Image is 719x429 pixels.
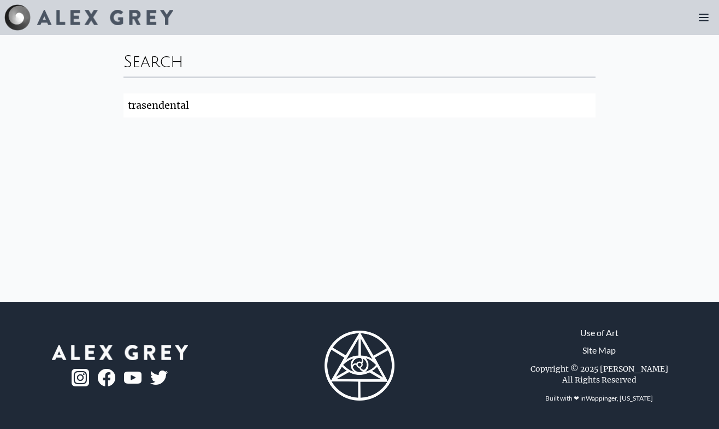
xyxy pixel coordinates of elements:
[582,344,616,357] a: Site Map
[580,326,618,339] a: Use of Art
[98,369,115,386] img: fb-logo.png
[562,374,637,385] div: All Rights Reserved
[123,44,596,77] div: Search
[531,363,668,374] div: Copyright © 2025 [PERSON_NAME]
[72,369,89,386] img: ig-logo.png
[124,372,142,384] img: youtube-logo.png
[150,371,168,385] img: twitter-logo.png
[123,93,596,117] input: Search...
[541,390,657,407] div: Built with ❤ in
[586,394,653,402] a: Wappinger, [US_STATE]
